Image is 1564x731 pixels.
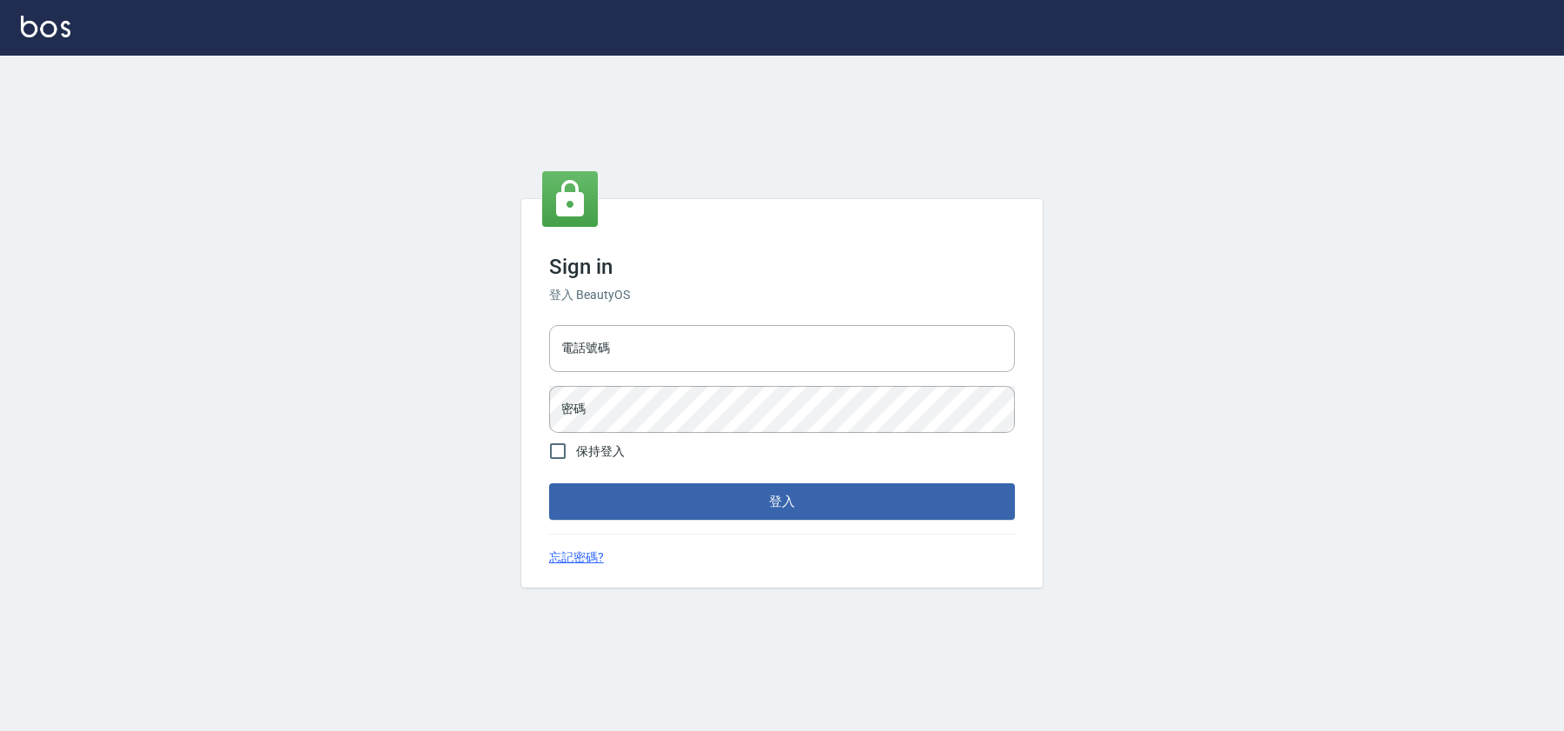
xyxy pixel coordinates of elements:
h3: Sign in [549,255,1015,279]
a: 忘記密碼? [549,548,604,567]
span: 保持登入 [576,442,625,461]
button: 登入 [549,483,1015,520]
h6: 登入 BeautyOS [549,286,1015,304]
img: Logo [21,16,70,37]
